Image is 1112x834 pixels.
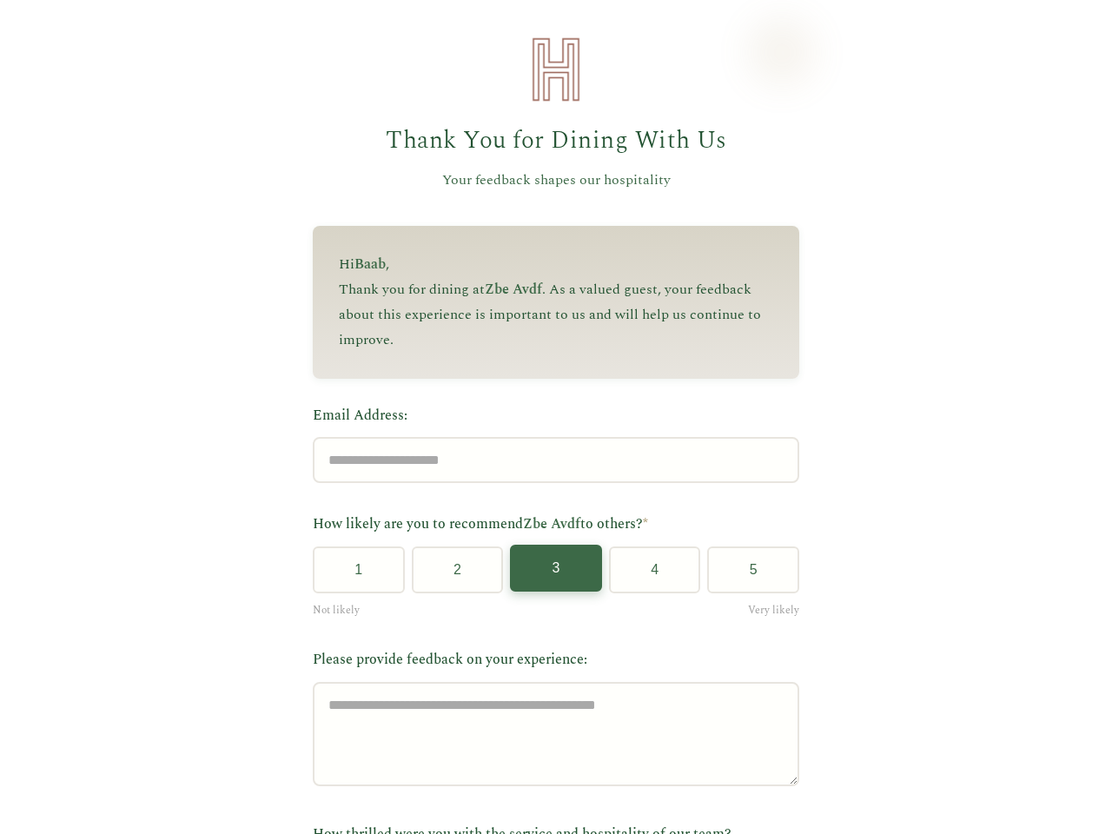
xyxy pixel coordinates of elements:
span: Zbe Avdf [485,279,542,300]
button: 1 [313,546,405,593]
span: Baab [354,254,386,275]
h1: Thank You for Dining With Us [313,122,799,161]
button: 3 [510,545,602,592]
span: Zbe Avdf [523,513,580,534]
p: Thank you for dining at . As a valued guest, your feedback about this experience is important to ... [339,277,773,352]
img: Heirloom Hospitality Logo [521,35,591,104]
button: 5 [707,546,799,593]
span: Very likely [748,602,799,619]
button: 2 [412,546,504,593]
p: Hi , [339,252,773,277]
label: Please provide feedback on your experience: [313,649,799,672]
p: Your feedback shapes our hospitality [313,169,799,192]
label: How likely are you to recommend to others? [313,513,799,536]
span: Not likely [313,602,360,619]
button: 4 [609,546,701,593]
label: Email Address: [313,405,799,427]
